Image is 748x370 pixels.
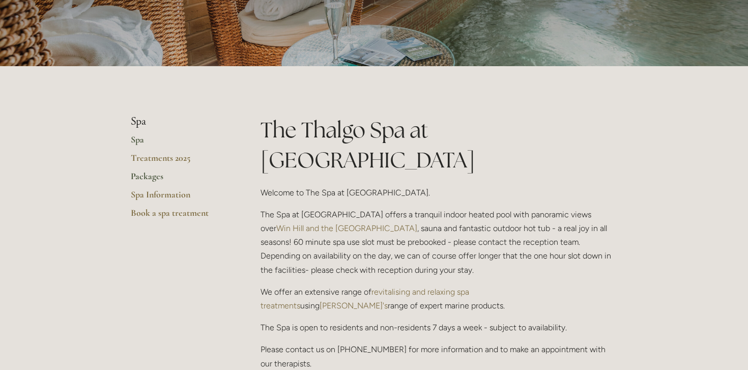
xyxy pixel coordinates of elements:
[131,134,228,152] a: Spa
[261,115,617,175] h1: The Thalgo Spa at [GEOGRAPHIC_DATA]
[261,208,617,277] p: The Spa at [GEOGRAPHIC_DATA] offers a tranquil indoor heated pool with panoramic views over , sau...
[276,223,417,233] a: Win Hill and the [GEOGRAPHIC_DATA]
[261,186,617,200] p: Welcome to The Spa at [GEOGRAPHIC_DATA].
[131,189,228,207] a: Spa Information
[320,301,388,310] a: [PERSON_NAME]'s
[131,115,228,128] li: Spa
[261,321,617,334] p: The Spa is open to residents and non-residents 7 days a week - subject to availability.
[131,207,228,225] a: Book a spa treatment
[131,170,228,189] a: Packages
[261,343,617,370] p: Please contact us on [PHONE_NUMBER] for more information and to make an appointment with our ther...
[131,152,228,170] a: Treatments 2025
[261,285,617,312] p: We offer an extensive range of using range of expert marine products.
